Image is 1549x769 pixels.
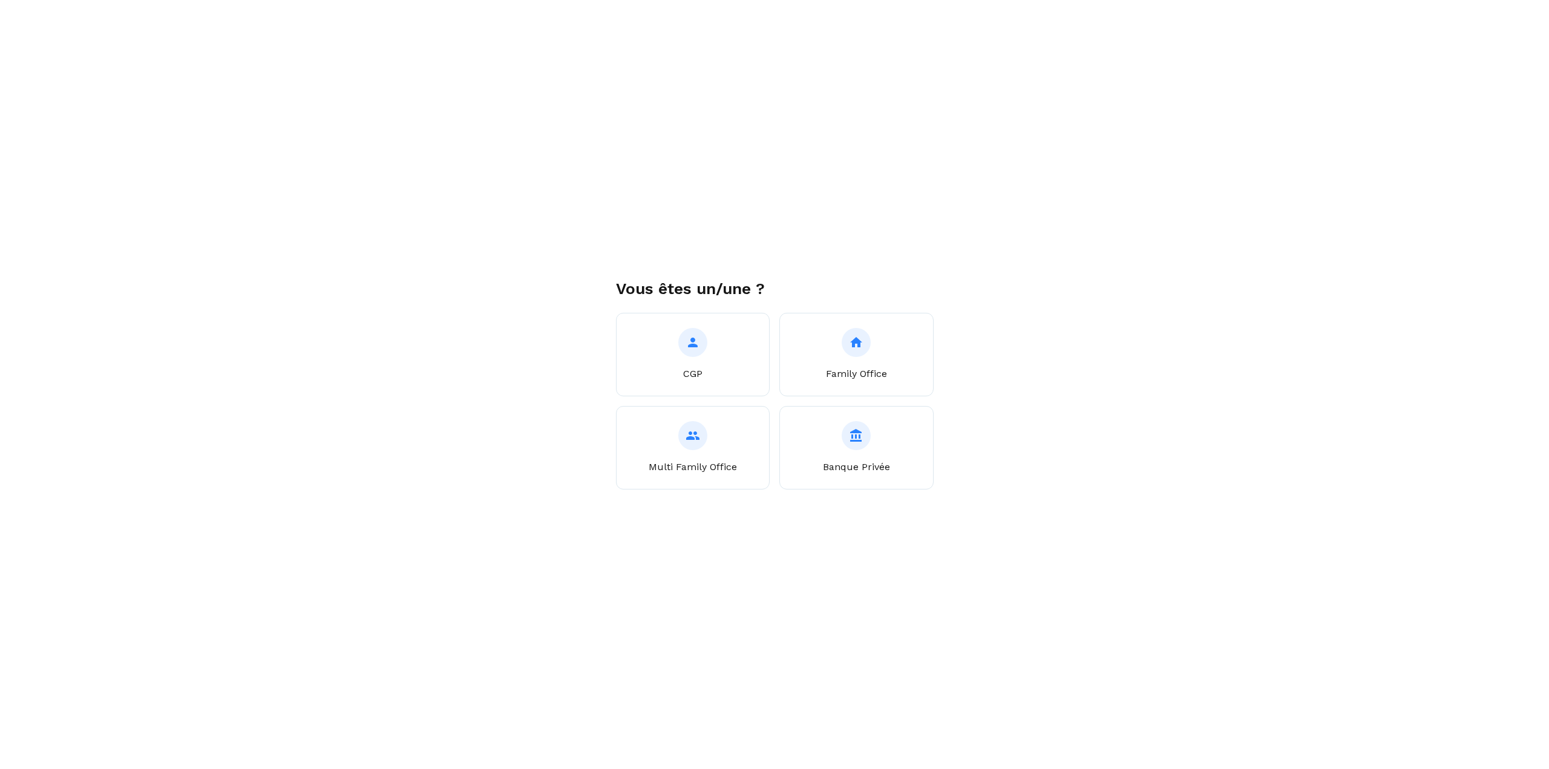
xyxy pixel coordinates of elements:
p: CGP [683,367,702,381]
p: Banque Privée [823,460,890,474]
p: Multi Family Office [649,460,737,474]
button: Family Office [779,313,934,396]
button: Multi Family Office [616,406,770,489]
button: Banque Privée [779,406,934,489]
button: CGP [616,313,770,396]
p: Family Office [826,367,887,381]
h1: Vous êtes un/une ? [616,280,934,298]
